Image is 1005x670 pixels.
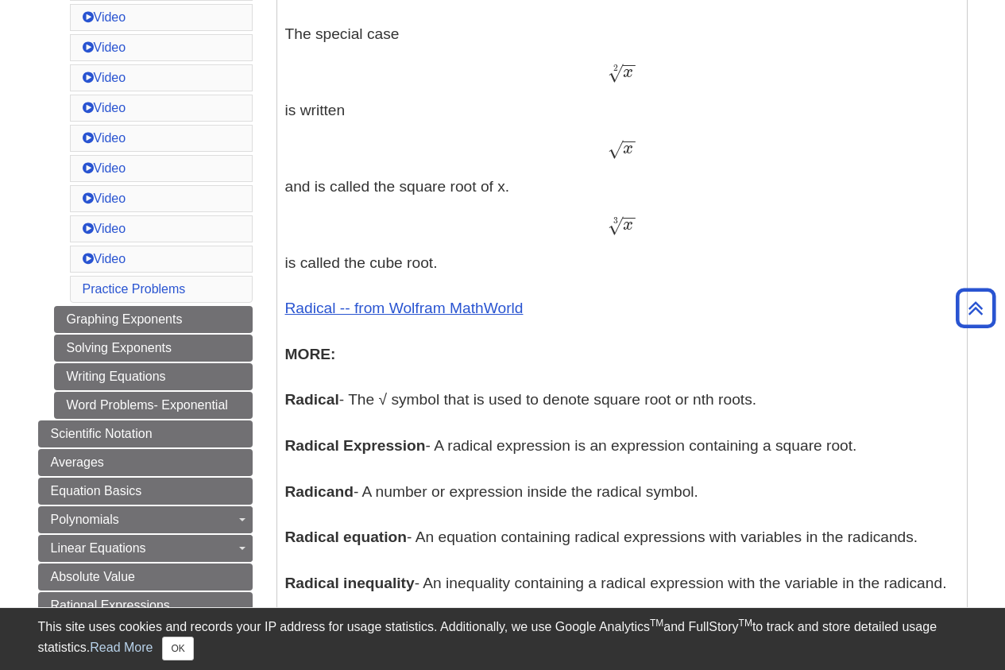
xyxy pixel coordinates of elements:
div: This site uses cookies and records your IP address for usage statistics. Additionally, we use Goo... [38,618,968,660]
a: Video [83,252,126,265]
b: Radical inequality [285,575,415,591]
a: Solving Exponents [54,335,253,362]
a: Writing Equations [54,363,253,390]
a: Word Problems- Exponential [54,392,253,419]
sup: TM [650,618,663,629]
a: Video [83,161,126,175]
a: Practice Problems [83,282,186,296]
span: x [623,140,633,157]
a: Radical -- from Wolfram MathWorld [285,300,524,316]
b: Radicand [285,483,354,500]
span: √ [608,62,623,83]
a: Video [83,10,126,24]
a: Rational Expressions [38,592,253,619]
b: Radical Expression [285,437,426,454]
span: Rational Expressions [51,598,170,612]
b: Radical equation [285,529,408,545]
a: Linear Equations [38,535,253,562]
span: Absolute Value [51,570,135,583]
span: x [623,64,633,81]
a: Graphing Exponents [54,306,253,333]
span: Averages [51,455,104,469]
span: Polynomials [51,513,119,526]
a: Video [83,131,126,145]
a: Video [83,101,126,114]
span: √ [608,138,623,160]
span: x [623,216,633,234]
a: Back to Top [950,297,1001,319]
a: Video [83,222,126,235]
sup: TM [739,618,752,629]
a: Video [83,41,126,54]
b: MORE: [285,346,336,362]
a: Polynomials [38,506,253,533]
a: Averages [38,449,253,476]
span: √ [608,215,623,236]
span: Scientific Notation [51,427,153,440]
span: Equation Basics [51,484,142,498]
button: Close [162,637,193,660]
a: Read More [90,641,153,654]
span: Linear Equations [51,541,146,555]
a: Absolute Value [38,563,253,591]
span: 2 [613,63,618,73]
a: Equation Basics [38,478,253,505]
a: Video [83,192,126,205]
span: 3 [613,215,618,226]
a: Scientific Notation [38,420,253,447]
a: Video [83,71,126,84]
b: Radical [285,391,339,408]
